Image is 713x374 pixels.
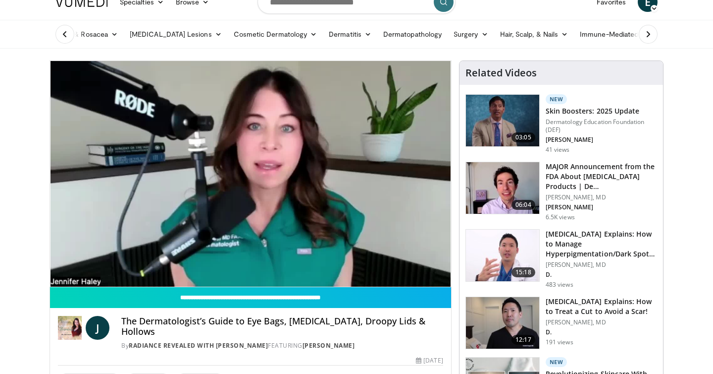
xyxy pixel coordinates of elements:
[546,297,657,316] h3: [MEDICAL_DATA] Explains: How to Treat a Cut to Avoid a Scar!
[546,328,657,336] p: D.
[465,297,657,349] a: 12:17 [MEDICAL_DATA] Explains: How to Treat a Cut to Avoid a Scar! [PERSON_NAME], MD D. 191 views
[129,341,268,350] a: Radiance Revealed with [PERSON_NAME]
[465,67,537,79] h4: Related Videos
[511,200,535,210] span: 06:04
[511,267,535,277] span: 15:18
[448,24,494,44] a: Surgery
[546,94,567,104] p: New
[466,297,539,349] img: 24945916-2cf7-46e8-ba42-f4b460d6138e.150x105_q85_crop-smart_upscale.jpg
[546,162,657,191] h3: MAJOR Announcement from the FDA About [MEDICAL_DATA] Products | De…
[303,341,355,350] a: [PERSON_NAME]
[50,61,451,287] video-js: Video Player
[58,316,82,340] img: Radiance Revealed with Dr. Jen Haley
[416,356,443,365] div: [DATE]
[546,318,657,326] p: [PERSON_NAME], MD
[546,193,657,201] p: [PERSON_NAME], MD
[466,162,539,214] img: b8d0b268-5ea7-42fe-a1b9-7495ab263df8.150x105_q85_crop-smart_upscale.jpg
[465,162,657,221] a: 06:04 MAJOR Announcement from the FDA About [MEDICAL_DATA] Products | De… [PERSON_NAME], MD [PERS...
[546,106,657,116] h3: Skin Boosters: 2025 Update
[466,230,539,281] img: e1503c37-a13a-4aad-9ea8-1e9b5ff728e6.150x105_q85_crop-smart_upscale.jpg
[50,24,124,44] a: Acne & Rosacea
[465,229,657,289] a: 15:18 [MEDICAL_DATA] Explains: How to Manage Hyperpigmentation/Dark Spots o… [PERSON_NAME], MD D....
[546,271,657,279] p: D.
[546,203,657,211] p: [PERSON_NAME]
[465,94,657,154] a: 03:05 New Skin Boosters: 2025 Update Dermatology Education Foundation (DEF) [PERSON_NAME] 41 views
[511,132,535,142] span: 03:05
[546,229,657,259] h3: [MEDICAL_DATA] Explains: How to Manage Hyperpigmentation/Dark Spots o…
[511,335,535,345] span: 12:17
[546,261,657,269] p: [PERSON_NAME], MD
[574,24,654,44] a: Immune-Mediated
[466,95,539,146] img: 5d8405b0-0c3f-45ed-8b2f-ed15b0244802.150x105_q85_crop-smart_upscale.jpg
[124,24,228,44] a: [MEDICAL_DATA] Lesions
[546,213,575,221] p: 6.5K views
[86,316,109,340] a: J
[377,24,448,44] a: Dermatopathology
[494,24,574,44] a: Hair, Scalp, & Nails
[546,146,570,154] p: 41 views
[121,341,443,350] div: By FEATURING
[323,24,377,44] a: Dermatitis
[546,338,573,346] p: 191 views
[546,357,567,367] p: New
[546,281,573,289] p: 483 views
[228,24,323,44] a: Cosmetic Dermatology
[546,118,657,134] p: Dermatology Education Foundation (DEF)
[121,316,443,337] h4: The Dermatologist’s Guide to Eye Bags, [MEDICAL_DATA], Droopy Lids & Hollows
[546,136,657,144] p: [PERSON_NAME]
